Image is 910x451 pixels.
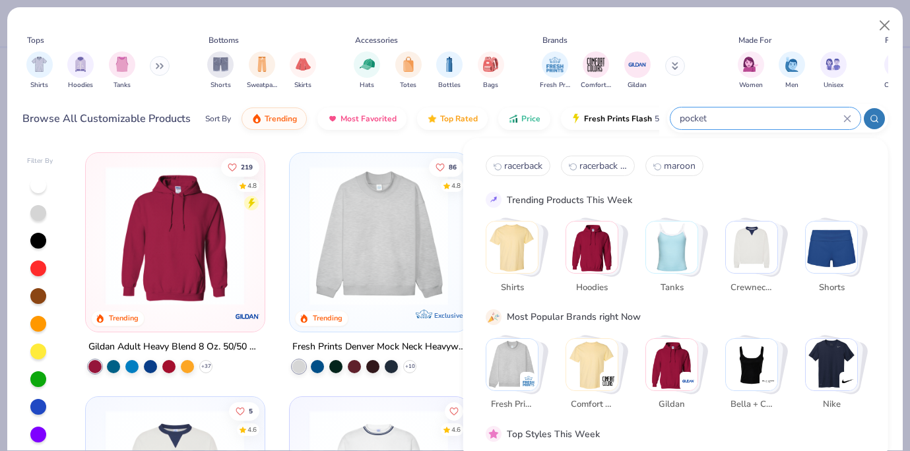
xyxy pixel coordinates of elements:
[247,51,277,90] div: filter for Sweatpants
[427,113,438,124] img: TopRated.gif
[726,338,777,390] img: Bella + Canvas
[810,398,853,411] span: Nike
[73,57,88,72] img: Hoodies Image
[249,407,253,414] span: 5
[650,281,693,294] span: Tanks
[542,34,568,46] div: Brands
[490,398,533,411] span: Fresh Prints
[360,57,375,72] img: Hats Image
[486,222,538,273] img: Shirts
[522,374,535,387] img: Fresh Prints
[820,51,847,90] div: filter for Unisex
[579,160,627,172] span: racerback tank
[586,55,606,75] img: Comfort Colors Image
[490,281,533,294] span: Shirts
[395,51,422,90] div: filter for Totes
[545,55,565,75] img: Fresh Prints Image
[486,221,546,299] button: Stack Card Button Shirts
[645,221,706,299] button: Stack Card Button Tanks
[241,164,253,170] span: 219
[624,51,651,90] div: filter for Gildan
[451,425,461,435] div: 4.6
[290,51,316,90] button: filter button
[401,57,416,72] img: Totes Image
[296,57,311,72] img: Skirts Image
[327,113,338,124] img: most_fav.gif
[354,51,380,90] div: filter for Hats
[584,113,652,124] span: Fresh Prints Flash
[255,57,269,72] img: Sweatpants Image
[67,51,94,90] button: filter button
[561,156,635,176] button: racerback tank1
[207,51,234,90] div: filter for Shorts
[486,156,550,176] button: racerback0
[785,57,799,72] img: Men Image
[405,362,414,370] span: + 10
[507,427,600,440] div: Top Styles This Week
[540,51,570,90] button: filter button
[872,13,897,38] button: Close
[521,113,540,124] span: Price
[355,34,398,46] div: Accessories
[678,111,843,126] input: Try "T-Shirt"
[221,158,259,176] button: Like
[30,80,48,90] span: Shirts
[738,51,764,90] button: filter button
[725,221,786,299] button: Stack Card Button Crewnecks
[478,51,504,90] div: filter for Bags
[440,113,478,124] span: Top Rated
[436,51,463,90] button: filter button
[265,113,297,124] span: Trending
[820,51,847,90] button: filter button
[213,57,228,72] img: Shorts Image
[645,156,703,176] button: maroon2
[566,338,618,390] img: Comfort Colors
[354,51,380,90] button: filter button
[317,107,406,130] button: Most Favorited
[561,107,713,130] button: Fresh Prints Flash5 day delivery
[806,222,857,273] img: Shorts
[205,113,231,125] div: Sort By
[251,113,262,124] img: trending.gif
[247,80,277,90] span: Sweatpants
[566,222,618,273] img: Hoodies
[417,107,488,130] button: Top Rated
[451,181,461,191] div: 4.8
[341,113,397,124] span: Most Favorited
[726,222,777,273] img: Crewnecks
[99,166,251,305] img: 01756b78-01f6-4cc6-8d8a-3c30c1a0c8ac
[201,362,211,370] span: + 37
[738,34,771,46] div: Made For
[22,111,191,127] div: Browse All Customizable Products
[360,80,374,90] span: Hats
[449,164,457,170] span: 86
[730,281,773,294] span: Crewnecks
[109,51,135,90] div: filter for Tanks
[498,107,550,130] button: Price
[725,338,786,416] button: Stack Card Button Bella + Canvas
[826,57,841,72] img: Unisex Image
[730,398,773,411] span: Bella + Canvas
[540,51,570,90] div: filter for Fresh Prints
[540,80,570,90] span: Fresh Prints
[762,374,775,387] img: Bella + Canvas
[885,34,898,46] div: Fits
[488,194,500,206] img: trend_line.gif
[805,338,866,416] button: Stack Card Button Nike
[32,57,47,72] img: Shirts Image
[438,80,461,90] span: Bottles
[429,158,463,176] button: Like
[743,57,758,72] img: Women Image
[486,338,538,390] img: Fresh Prints
[646,222,698,273] img: Tanks
[570,398,613,411] span: Comfort Colors
[841,374,855,387] img: Nike
[581,80,611,90] span: Comfort Colors
[739,80,763,90] span: Women
[655,111,703,127] span: 5 day delivery
[779,51,805,90] div: filter for Men
[483,57,498,72] img: Bags Image
[478,51,504,90] button: filter button
[234,303,261,329] img: Gildan logo
[824,80,843,90] span: Unisex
